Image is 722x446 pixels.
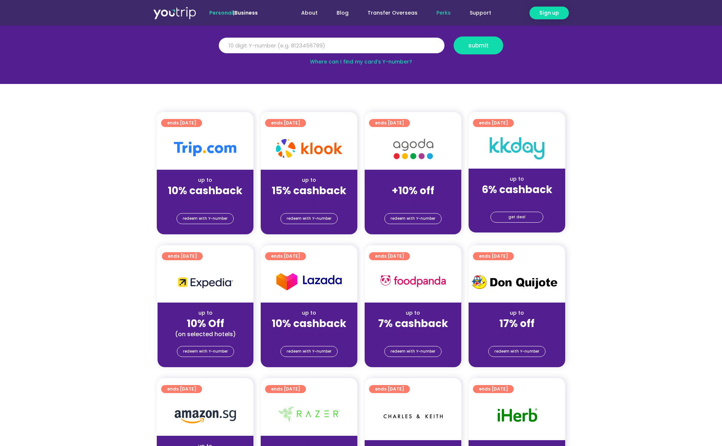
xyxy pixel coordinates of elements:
a: redeem with Y-number [384,213,442,224]
div: up to [163,176,248,184]
a: redeem with Y-number [280,346,338,357]
div: (for stays only) [267,330,352,338]
div: up to [370,309,455,317]
div: (for stays only) [267,197,352,205]
div: (for stays only) [163,197,248,205]
span: redeem with Y-number [287,214,331,224]
strong: 17% off [499,316,535,331]
a: ends [DATE] [265,385,306,393]
div: (for stays only) [370,330,455,338]
span: Personal [209,9,233,16]
a: Support [460,6,501,20]
span: redeem with Y-number [183,214,228,224]
strong: 15% cashback [272,184,346,198]
a: ends [DATE] [473,385,514,393]
form: Y Number [219,36,503,60]
a: Sign up [529,7,569,19]
strong: 7% cashback [378,316,448,331]
a: ends [DATE] [162,252,203,260]
strong: 10% cashback [168,184,242,198]
a: ends [DATE] [473,252,514,260]
span: redeem with Y-number [494,346,539,357]
a: ends [DATE] [265,252,306,260]
a: redeem with Y-number [176,213,234,224]
span: ends [DATE] [271,119,300,127]
a: Business [234,9,258,16]
div: (for stays only) [474,196,559,204]
div: up to [474,175,559,183]
a: ends [DATE] [161,119,202,127]
a: ends [DATE] [369,119,410,127]
span: up to [406,176,420,184]
span: ends [DATE] [375,385,404,393]
span: Sign up [539,9,559,17]
span: ends [DATE] [168,252,197,260]
a: redeem with Y-number [384,346,442,357]
strong: +10% off [392,184,434,198]
span: redeem with Y-number [287,346,331,357]
strong: 6% cashback [482,182,552,197]
a: About [292,6,327,20]
a: ends [DATE] [369,385,410,393]
a: ends [DATE] [369,252,410,260]
span: ends [DATE] [479,385,508,393]
strong: 10% cashback [272,316,346,331]
a: redeem with Y-number [177,346,234,357]
button: submit [454,36,503,54]
div: (for stays only) [370,197,455,205]
a: Blog [327,6,358,20]
div: (on selected hotels) [163,330,248,338]
div: up to [163,309,248,317]
a: redeem with Y-number [280,213,338,224]
a: Where can I find my card’s Y-number? [310,58,412,65]
span: ends [DATE] [479,252,508,260]
a: Perks [427,6,460,20]
span: ends [DATE] [167,385,196,393]
span: get deal [508,212,525,222]
div: up to [474,309,559,317]
a: redeem with Y-number [488,346,546,357]
span: redeem with Y-number [391,214,435,224]
span: ends [DATE] [375,119,404,127]
div: up to [267,309,352,317]
span: ends [DATE] [271,385,300,393]
span: ends [DATE] [271,252,300,260]
nav: Menu [277,6,501,20]
div: up to [267,176,352,184]
span: ends [DATE] [167,119,196,127]
a: Transfer Overseas [358,6,427,20]
span: submit [468,43,489,48]
div: (for stays only) [474,330,559,338]
a: ends [DATE] [161,385,202,393]
a: get deal [490,212,543,223]
span: ends [DATE] [479,119,508,127]
a: ends [DATE] [265,119,306,127]
span: | [209,9,258,16]
span: ends [DATE] [375,252,404,260]
input: 10 digit Y-number (e.g. 8123456789) [219,38,445,54]
span: redeem with Y-number [183,346,228,357]
span: redeem with Y-number [391,346,435,357]
strong: 10% Off [187,316,224,331]
a: ends [DATE] [473,119,514,127]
